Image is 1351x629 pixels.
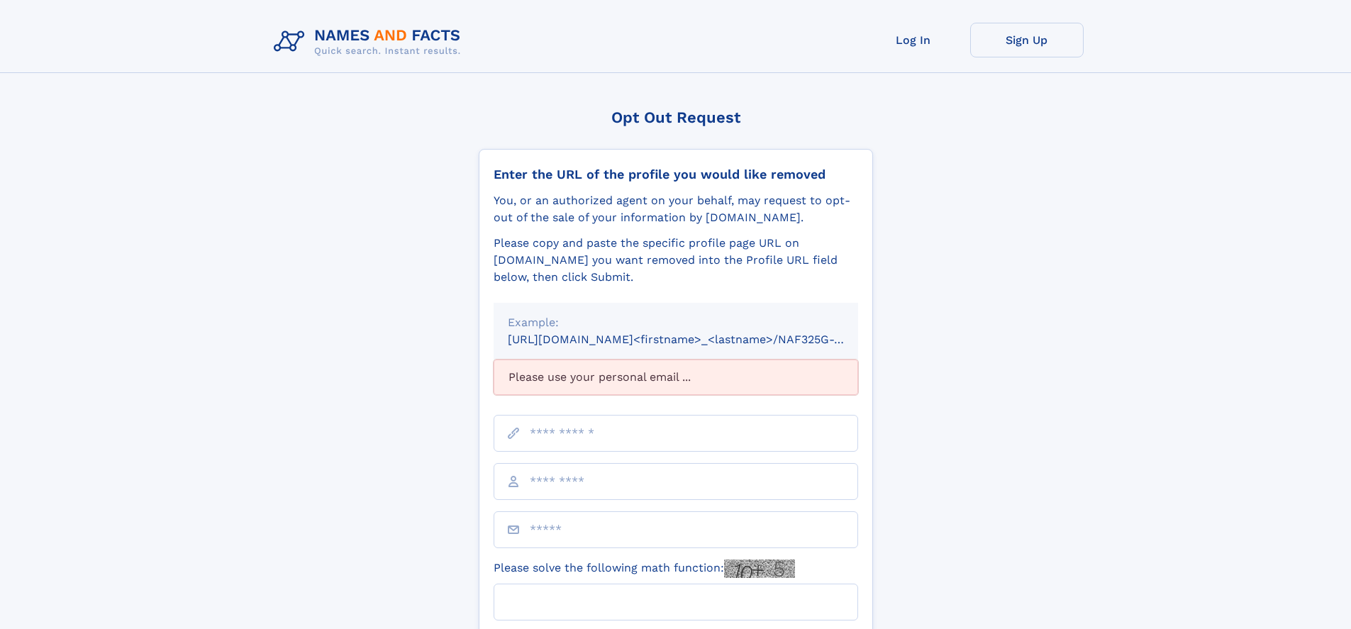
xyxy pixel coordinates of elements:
img: Logo Names and Facts [268,23,472,61]
div: You, or an authorized agent on your behalf, may request to opt-out of the sale of your informatio... [494,192,858,226]
small: [URL][DOMAIN_NAME]<firstname>_<lastname>/NAF325G-xxxxxxxx [508,333,885,346]
a: Log In [857,23,970,57]
div: Please copy and paste the specific profile page URL on [DOMAIN_NAME] you want removed into the Pr... [494,235,858,286]
div: Opt Out Request [479,108,873,126]
label: Please solve the following math function: [494,560,795,578]
div: Example: [508,314,844,331]
a: Sign Up [970,23,1084,57]
div: Enter the URL of the profile you would like removed [494,167,858,182]
div: Please use your personal email ... [494,360,858,395]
